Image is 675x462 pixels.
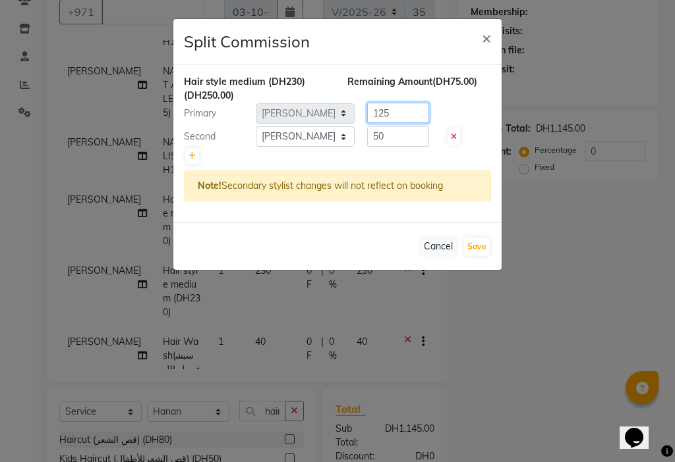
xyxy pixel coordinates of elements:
[464,238,490,256] button: Save
[482,28,491,47] span: ×
[184,90,234,101] span: (DH250.00)
[620,409,662,449] iframe: chat widget
[184,170,491,201] div: Secondary stylist changes will not reflect on booking
[184,30,310,53] h4: Split Commission
[174,130,256,143] div: Second
[184,76,305,88] span: Hair style medium (DH230)
[347,76,432,88] span: Remaining Amount
[198,180,221,192] strong: Note!
[471,19,502,56] button: Close
[418,236,459,257] button: Cancel
[174,107,256,120] div: Primary
[432,76,477,88] span: (DH75.00)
